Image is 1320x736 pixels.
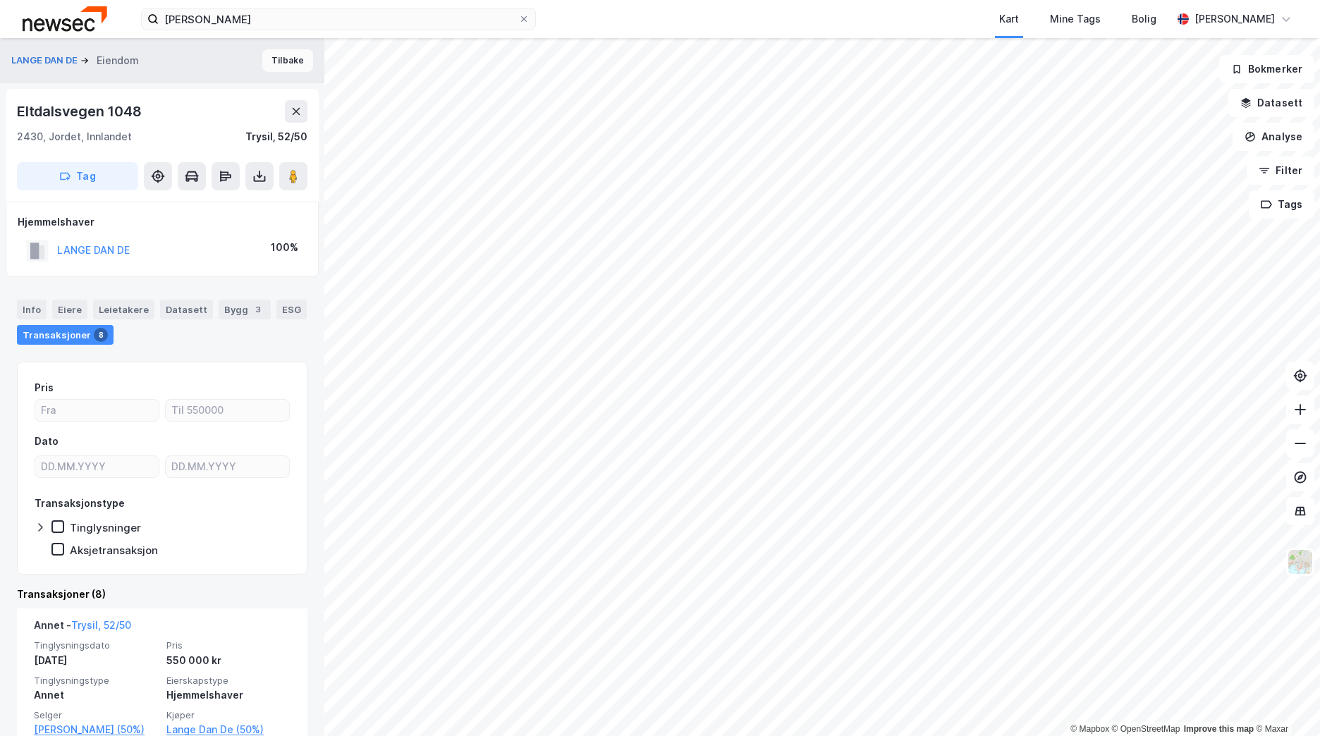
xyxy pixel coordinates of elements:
[35,433,59,450] div: Dato
[17,128,132,145] div: 2430, Jordet, Innlandet
[34,652,158,669] div: [DATE]
[1194,11,1275,27] div: [PERSON_NAME]
[166,400,289,421] input: Til 550000
[71,619,131,631] a: Trysil, 52/50
[34,687,158,704] div: Annet
[1050,11,1101,27] div: Mine Tags
[166,456,289,477] input: DD.MM.YYYY
[34,675,158,687] span: Tinglysningstype
[34,639,158,651] span: Tinglysningsdato
[35,495,125,512] div: Transaksjonstype
[94,328,108,342] div: 8
[93,300,154,319] div: Leietakere
[70,544,158,557] div: Aksjetransaksjon
[1249,190,1314,219] button: Tags
[1287,548,1314,575] img: Z
[1249,668,1320,736] iframe: Chat Widget
[160,300,213,319] div: Datasett
[35,400,159,421] input: Fra
[262,49,313,72] button: Tilbake
[34,617,131,639] div: Annet -
[1132,11,1156,27] div: Bolig
[17,586,307,603] div: Transaksjoner (8)
[18,214,307,231] div: Hjemmelshaver
[17,300,47,319] div: Info
[271,239,298,256] div: 100%
[1070,724,1109,734] a: Mapbox
[23,6,107,31] img: newsec-logo.f6e21ccffca1b3a03d2d.png
[1249,668,1320,736] div: Kontrollprogram for chat
[159,8,518,30] input: Søk på adresse, matrikkel, gårdeiere, leietakere eller personer
[97,52,139,69] div: Eiendom
[34,709,158,721] span: Selger
[166,652,291,669] div: 550 000 kr
[17,325,114,345] div: Transaksjoner
[1247,157,1314,185] button: Filter
[1184,724,1254,734] a: Improve this map
[251,302,265,317] div: 3
[166,687,291,704] div: Hjemmelshaver
[17,100,145,123] div: Eltdalsvegen 1048
[1228,89,1314,117] button: Datasett
[166,639,291,651] span: Pris
[1112,724,1180,734] a: OpenStreetMap
[35,456,159,477] input: DD.MM.YYYY
[166,709,291,721] span: Kjøper
[166,675,291,687] span: Eierskapstype
[11,54,80,68] button: LANGE DAN DE
[245,128,307,145] div: Trysil, 52/50
[52,300,87,319] div: Eiere
[276,300,307,319] div: ESG
[70,521,141,534] div: Tinglysninger
[17,162,138,190] button: Tag
[1233,123,1314,151] button: Analyse
[219,300,271,319] div: Bygg
[35,379,54,396] div: Pris
[1219,55,1314,83] button: Bokmerker
[999,11,1019,27] div: Kart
